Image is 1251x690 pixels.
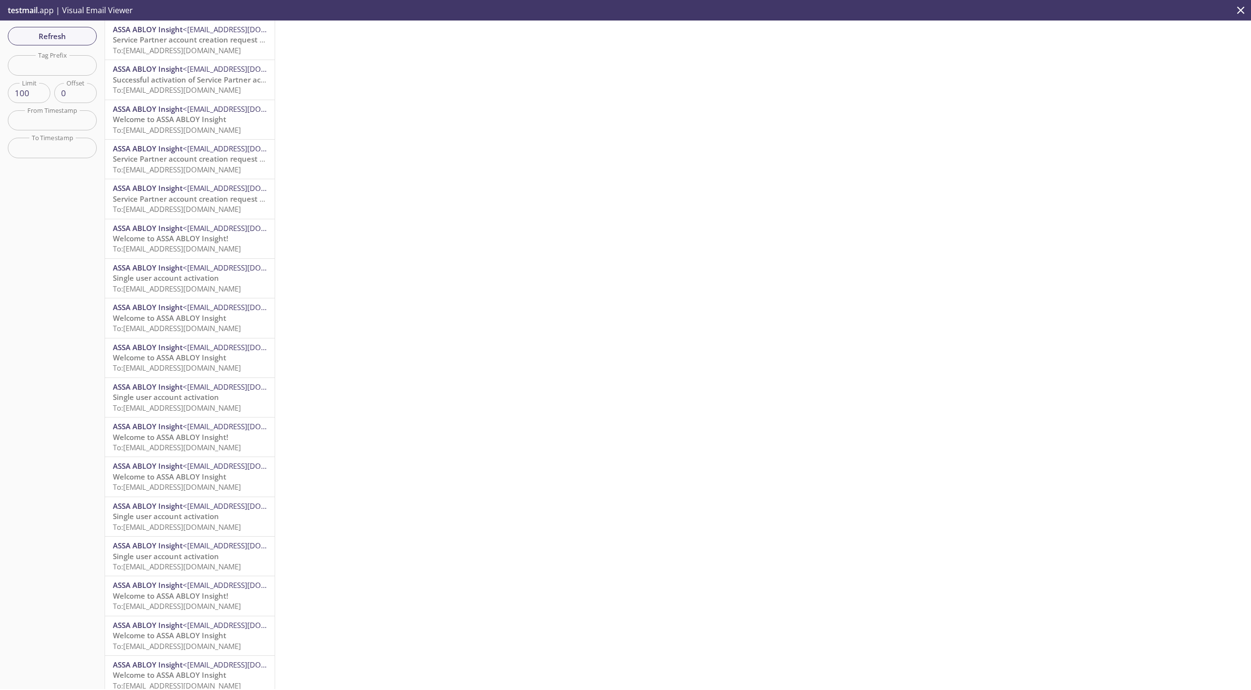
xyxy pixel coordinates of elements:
[113,24,183,34] span: ASSA ABLOY Insight
[113,601,241,611] span: To: [EMAIL_ADDRESS][DOMAIN_NAME]
[113,541,183,550] span: ASSA ABLOY Insight
[183,223,309,233] span: <[EMAIL_ADDRESS][DOMAIN_NAME]>
[113,620,183,630] span: ASSA ABLOY Insight
[105,21,275,60] div: ASSA ABLOY Insight<[EMAIL_ADDRESS][DOMAIN_NAME]>Service Partner account creation request submitte...
[183,342,309,352] span: <[EMAIL_ADDRESS][DOMAIN_NAME]>
[113,421,183,431] span: ASSA ABLOY Insight
[113,511,219,521] span: Single user account activation
[113,641,241,651] span: To: [EMAIL_ADDRESS][DOMAIN_NAME]
[16,30,89,42] span: Refresh
[113,244,241,253] span: To: [EMAIL_ADDRESS][DOMAIN_NAME]
[183,620,309,630] span: <[EMAIL_ADDRESS][DOMAIN_NAME]>
[183,421,309,431] span: <[EMAIL_ADDRESS][DOMAIN_NAME]>
[105,60,275,99] div: ASSA ABLOY Insight<[EMAIL_ADDRESS][DOMAIN_NAME]>Successful activation of Service Partner account!...
[113,432,228,442] span: Welcome to ASSA ABLOY Insight!
[113,580,183,590] span: ASSA ABLOY Insight
[113,263,183,272] span: ASSA ABLOY Insight
[113,165,241,174] span: To: [EMAIL_ADDRESS][DOMAIN_NAME]
[113,64,183,74] span: ASSA ABLOY Insight
[113,194,296,204] span: Service Partner account creation request submitted
[105,140,275,179] div: ASSA ABLOY Insight<[EMAIL_ADDRESS][DOMAIN_NAME]>Service Partner account creation request submitte...
[183,541,309,550] span: <[EMAIL_ADDRESS][DOMAIN_NAME]>
[105,338,275,377] div: ASSA ABLOY Insight<[EMAIL_ADDRESS][DOMAIN_NAME]>Welcome to ASSA ABLOY InsightTo:[EMAIL_ADDRESS][D...
[183,580,309,590] span: <[EMAIL_ADDRESS][DOMAIN_NAME]>
[113,660,183,669] span: ASSA ABLOY Insight
[113,204,241,214] span: To: [EMAIL_ADDRESS][DOMAIN_NAME]
[183,183,309,193] span: <[EMAIL_ADDRESS][DOMAIN_NAME]>
[113,482,241,492] span: To: [EMAIL_ADDRESS][DOMAIN_NAME]
[113,313,226,323] span: Welcome to ASSA ABLOY Insight
[113,442,241,452] span: To: [EMAIL_ADDRESS][DOMAIN_NAME]
[183,64,309,74] span: <[EMAIL_ADDRESS][DOMAIN_NAME]>
[113,353,226,362] span: Welcome to ASSA ABLOY Insight
[113,144,183,153] span: ASSA ABLOY Insight
[105,616,275,655] div: ASSA ABLOY Insight<[EMAIL_ADDRESS][DOMAIN_NAME]>Welcome to ASSA ABLOY InsightTo:[EMAIL_ADDRESS][D...
[113,223,183,233] span: ASSA ABLOY Insight
[113,85,241,95] span: To: [EMAIL_ADDRESS][DOMAIN_NAME]
[113,342,183,352] span: ASSA ABLOY Insight
[113,273,219,283] span: Single user account activation
[113,125,241,135] span: To: [EMAIL_ADDRESS][DOMAIN_NAME]
[105,457,275,496] div: ASSA ABLOY Insight<[EMAIL_ADDRESS][DOMAIN_NAME]>Welcome to ASSA ABLOY InsightTo:[EMAIL_ADDRESS][D...
[183,263,309,272] span: <[EMAIL_ADDRESS][DOMAIN_NAME]>
[113,154,296,164] span: Service Partner account creation request submitted
[105,100,275,139] div: ASSA ABLOY Insight<[EMAIL_ADDRESS][DOMAIN_NAME]>Welcome to ASSA ABLOY InsightTo:[EMAIL_ADDRESS][D...
[113,284,241,293] span: To: [EMAIL_ADDRESS][DOMAIN_NAME]
[113,461,183,471] span: ASSA ABLOY Insight
[105,259,275,298] div: ASSA ABLOY Insight<[EMAIL_ADDRESS][DOMAIN_NAME]>Single user account activationTo:[EMAIL_ADDRESS][...
[8,27,97,45] button: Refresh
[113,591,228,601] span: Welcome to ASSA ABLOY Insight!
[105,418,275,457] div: ASSA ABLOY Insight<[EMAIL_ADDRESS][DOMAIN_NAME]>Welcome to ASSA ABLOY Insight!To:[EMAIL_ADDRESS][...
[113,35,296,44] span: Service Partner account creation request submitted
[183,144,309,153] span: <[EMAIL_ADDRESS][DOMAIN_NAME]>
[113,104,183,114] span: ASSA ABLOY Insight
[113,233,228,243] span: Welcome to ASSA ABLOY Insight!
[183,104,309,114] span: <[EMAIL_ADDRESS][DOMAIN_NAME]>
[183,24,309,34] span: <[EMAIL_ADDRESS][DOMAIN_NAME]>
[183,501,309,511] span: <[EMAIL_ADDRESS][DOMAIN_NAME]>
[113,522,241,532] span: To: [EMAIL_ADDRESS][DOMAIN_NAME]
[113,472,226,481] span: Welcome to ASSA ABLOY Insight
[113,114,226,124] span: Welcome to ASSA ABLOY Insight
[113,501,183,511] span: ASSA ABLOY Insight
[105,378,275,417] div: ASSA ABLOY Insight<[EMAIL_ADDRESS][DOMAIN_NAME]>Single user account activationTo:[EMAIL_ADDRESS][...
[113,562,241,571] span: To: [EMAIL_ADDRESS][DOMAIN_NAME]
[8,5,38,16] span: testmail
[113,403,241,413] span: To: [EMAIL_ADDRESS][DOMAIN_NAME]
[113,45,241,55] span: To: [EMAIL_ADDRESS][DOMAIN_NAME]
[113,670,226,680] span: Welcome to ASSA ABLOY Insight
[105,298,275,337] div: ASSA ABLOY Insight<[EMAIL_ADDRESS][DOMAIN_NAME]>Welcome to ASSA ABLOY InsightTo:[EMAIL_ADDRESS][D...
[113,392,219,402] span: Single user account activation
[105,179,275,218] div: ASSA ABLOY Insight<[EMAIL_ADDRESS][DOMAIN_NAME]>Service Partner account creation request submitte...
[183,461,309,471] span: <[EMAIL_ADDRESS][DOMAIN_NAME]>
[113,183,183,193] span: ASSA ABLOY Insight
[113,382,183,392] span: ASSA ABLOY Insight
[113,75,283,84] span: Successful activation of Service Partner account!
[105,537,275,576] div: ASSA ABLOY Insight<[EMAIL_ADDRESS][DOMAIN_NAME]>Single user account activationTo:[EMAIL_ADDRESS][...
[105,576,275,615] div: ASSA ABLOY Insight<[EMAIL_ADDRESS][DOMAIN_NAME]>Welcome to ASSA ABLOY Insight!To:[EMAIL_ADDRESS][...
[105,497,275,536] div: ASSA ABLOY Insight<[EMAIL_ADDRESS][DOMAIN_NAME]>Single user account activationTo:[EMAIL_ADDRESS][...
[113,551,219,561] span: Single user account activation
[105,219,275,258] div: ASSA ABLOY Insight<[EMAIL_ADDRESS][DOMAIN_NAME]>Welcome to ASSA ABLOY Insight!To:[EMAIL_ADDRESS][...
[183,382,309,392] span: <[EMAIL_ADDRESS][DOMAIN_NAME]>
[183,660,309,669] span: <[EMAIL_ADDRESS][DOMAIN_NAME]>
[113,323,241,333] span: To: [EMAIL_ADDRESS][DOMAIN_NAME]
[183,302,309,312] span: <[EMAIL_ADDRESS][DOMAIN_NAME]>
[113,363,241,373] span: To: [EMAIL_ADDRESS][DOMAIN_NAME]
[113,302,183,312] span: ASSA ABLOY Insight
[113,630,226,640] span: Welcome to ASSA ABLOY Insight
